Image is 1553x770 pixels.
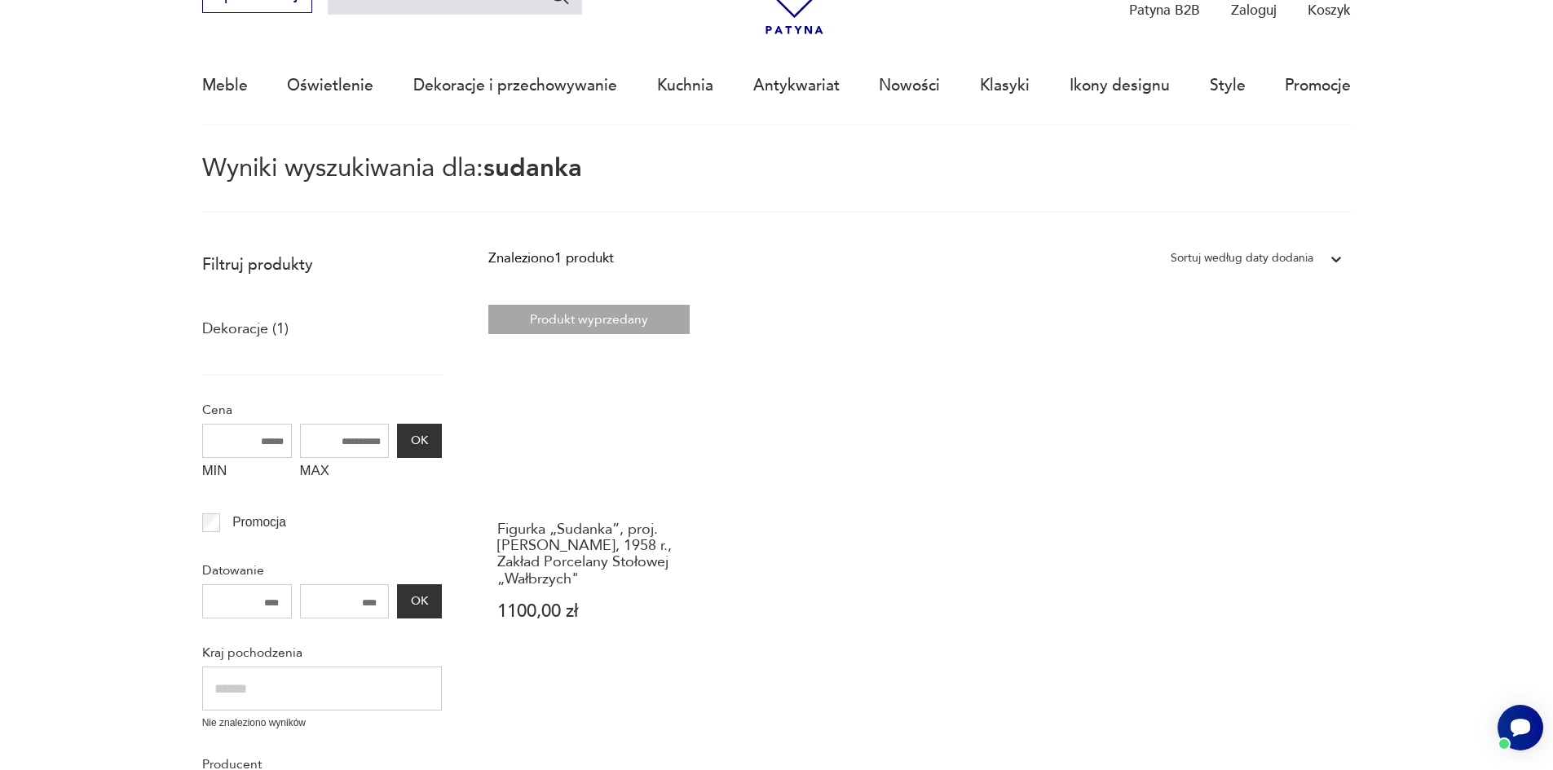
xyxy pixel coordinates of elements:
p: Koszyk [1308,1,1351,20]
a: Oświetlenie [287,48,373,123]
a: Dekoracje (1) [202,315,289,343]
button: OK [397,424,441,458]
p: Datowanie [202,560,442,581]
a: Meble [202,48,248,123]
h3: Figurka „Sudanka”, proj. [PERSON_NAME], 1958 r., Zakład Porcelany Stołowej „Wałbrzych" [497,521,681,588]
p: Zaloguj [1231,1,1277,20]
div: Sortuj według daty dodania [1171,248,1313,269]
p: Wyniki wyszukiwania dla: [202,156,1352,213]
p: Kraj pochodzenia [202,642,442,663]
p: Cena [202,399,442,420]
p: Promocja [232,512,286,533]
label: MAX [300,458,390,489]
button: OK [397,584,441,618]
p: Patyna B2B [1129,1,1200,20]
p: 1100,00 zł [497,603,681,620]
span: sudanka [483,151,582,185]
a: Klasyki [980,48,1030,123]
a: Produkt wyprzedanyFigurka „Sudanka”, proj. Henryk Jędrasiak, 1958 r., Zakład Porcelany Stołowej „... [488,305,690,658]
a: Ikony designu [1070,48,1170,123]
div: Znaleziono 1 produkt [488,248,614,269]
p: Nie znaleziono wyników [202,715,442,731]
label: MIN [202,458,292,489]
a: Nowości [879,48,940,123]
iframe: Smartsupp widget button [1498,705,1543,750]
a: Antykwariat [753,48,840,123]
a: Dekoracje i przechowywanie [413,48,617,123]
a: Style [1210,48,1246,123]
a: Promocje [1285,48,1351,123]
a: Kuchnia [657,48,713,123]
p: Filtruj produkty [202,254,442,275]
